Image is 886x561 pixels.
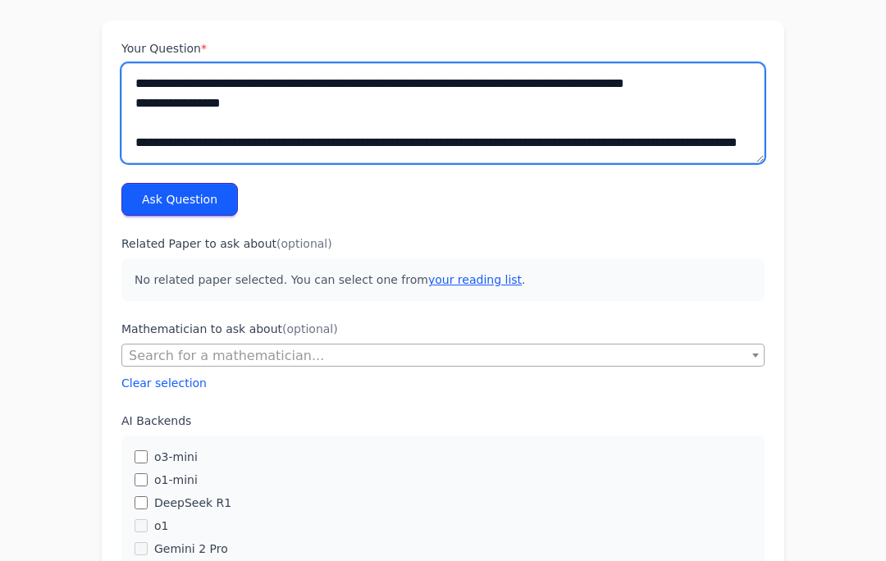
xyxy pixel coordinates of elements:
[428,273,522,286] a: your reading list
[154,472,198,488] label: o1-mini
[154,540,228,557] label: Gemini 2 Pro
[121,183,238,216] button: Ask Question
[129,348,324,363] span: Search for a mathematician...
[121,344,765,367] span: Search for a mathematician...
[282,322,338,335] span: (optional)
[121,40,765,57] label: Your Question
[121,258,765,301] p: No related paper selected. You can select one from .
[154,449,198,465] label: o3-mini
[154,518,168,534] label: o1
[121,413,765,429] label: AI Backends
[154,495,231,511] label: DeepSeek R1
[121,321,765,337] label: Mathematician to ask about
[121,235,765,252] label: Related Paper to ask about
[121,375,207,391] button: Clear selection
[122,344,764,367] span: Search for a mathematician...
[276,237,332,250] span: (optional)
